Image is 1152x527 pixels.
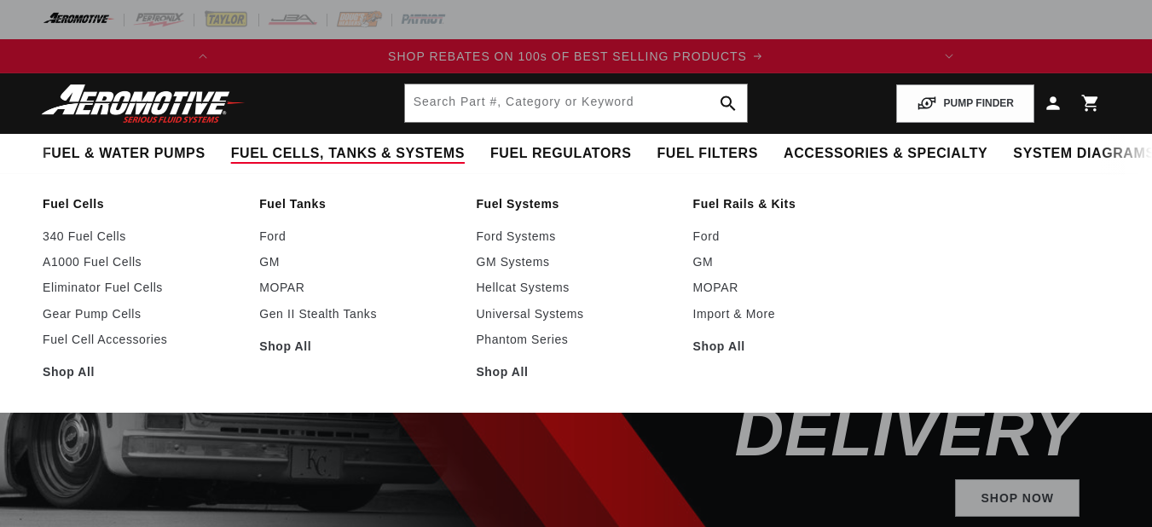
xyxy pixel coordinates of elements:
[43,364,242,379] a: Shop All
[693,196,893,211] a: Fuel Rails & Kits
[218,134,478,174] summary: Fuel Cells, Tanks & Systems
[186,39,220,73] button: Translation missing: en.sections.announcements.previous_announcement
[259,339,459,354] a: Shop All
[693,306,893,321] a: Import & More
[784,145,987,163] span: Accessories & Specialty
[220,47,931,66] a: SHOP REBATES ON 100s OF BEST SELLING PRODUCTS
[476,364,675,379] a: Shop All
[220,47,931,66] div: 1 of 2
[220,47,931,66] div: Announcement
[476,196,675,211] a: Fuel Systems
[476,280,675,295] a: Hellcat Systems
[30,134,218,174] summary: Fuel & Water Pumps
[476,306,675,321] a: Universal Systems
[709,84,747,122] button: search button
[771,134,1000,174] summary: Accessories & Specialty
[896,84,1034,123] button: PUMP FINDER
[693,254,893,269] a: GM
[43,145,206,163] span: Fuel & Water Pumps
[490,145,631,163] span: Fuel Regulators
[657,145,758,163] span: Fuel Filters
[476,254,675,269] a: GM Systems
[955,479,1080,518] a: Shop Now
[43,229,242,244] a: 340 Fuel Cells
[37,84,250,124] img: Aeromotive
[405,84,748,122] input: Search by Part Number, Category or Keyword
[478,134,644,174] summary: Fuel Regulators
[259,229,459,244] a: Ford
[693,280,893,295] a: MOPAR
[693,229,893,244] a: Ford
[693,339,893,354] a: Shop All
[476,332,675,347] a: Phantom Series
[43,254,242,269] a: A1000 Fuel Cells
[932,39,966,73] button: Translation missing: en.sections.announcements.next_announcement
[644,134,771,174] summary: Fuel Filters
[259,254,459,269] a: GM
[43,280,242,295] a: Eliminator Fuel Cells
[259,196,459,211] a: Fuel Tanks
[388,49,747,63] span: SHOP REBATES ON 100s OF BEST SELLING PRODUCTS
[43,196,242,211] a: Fuel Cells
[259,306,459,321] a: Gen II Stealth Tanks
[43,332,242,347] a: Fuel Cell Accessories
[43,306,242,321] a: Gear Pump Cells
[259,280,459,295] a: MOPAR
[476,229,675,244] a: Ford Systems
[231,145,465,163] span: Fuel Cells, Tanks & Systems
